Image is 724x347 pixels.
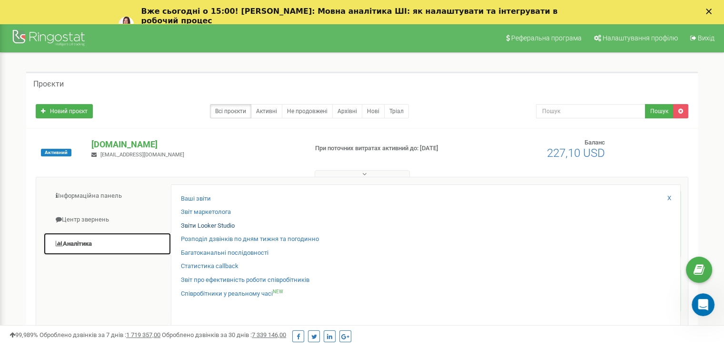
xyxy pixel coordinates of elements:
a: Активні [251,104,282,118]
h5: Проєкти [33,80,64,88]
span: Вихід [698,34,714,42]
a: Реферальна програма [500,24,586,52]
b: Вже сьогодні о 15:00! [PERSON_NAME]: Мовна аналітика ШІ: як налаштувати та інтегрувати в робочий ... [141,7,558,25]
span: 99,989% [10,331,38,338]
img: Profile image for Yuliia [119,17,134,32]
span: Оброблено дзвінків за 7 днів : [40,331,160,338]
a: Нові [362,104,385,118]
a: Тріал [384,104,409,118]
iframe: Intercom live chat [692,293,714,316]
a: Багатоканальні послідовності [181,249,268,258]
a: Всі проєкти [210,104,251,118]
a: Звіт про ефективність роботи співробітників [181,276,309,285]
span: Баланс [585,139,605,146]
span: [EMAIL_ADDRESS][DOMAIN_NAME] [100,152,184,158]
span: Реферальна програма [511,34,582,42]
span: 227,10 USD [547,146,605,160]
a: X [667,194,671,203]
a: Налаштування профілю [588,24,683,52]
button: Пошук [645,104,674,118]
span: Оброблено дзвінків за 30 днів : [162,331,286,338]
a: Вихід [684,24,719,52]
a: Центр звернень [43,208,171,231]
p: [DOMAIN_NAME] [91,138,299,151]
p: При поточних витратах активний до: [DATE] [315,144,467,153]
a: Архівні [332,104,362,118]
a: Статистика callback [181,262,238,271]
a: Співробітники у реальному часіNEW [181,289,283,299]
a: Новий проєкт [36,104,93,118]
a: Аналiтика [43,232,171,256]
u: 7 339 146,00 [252,331,286,338]
span: Налаштування профілю [603,34,678,42]
u: 1 719 357,00 [126,331,160,338]
a: Звіти Looker Studio [181,222,235,231]
a: Не продовжені [282,104,333,118]
input: Пошук [536,104,645,118]
a: Розподіл дзвінків по дням тижня та погодинно [181,235,319,244]
div: Закрити [706,9,715,14]
a: Інформаційна панель [43,184,171,208]
a: Звіт маркетолога [181,208,231,217]
a: Ваші звіти [181,194,211,203]
span: Активний [41,149,71,156]
sup: NEW [273,289,283,294]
